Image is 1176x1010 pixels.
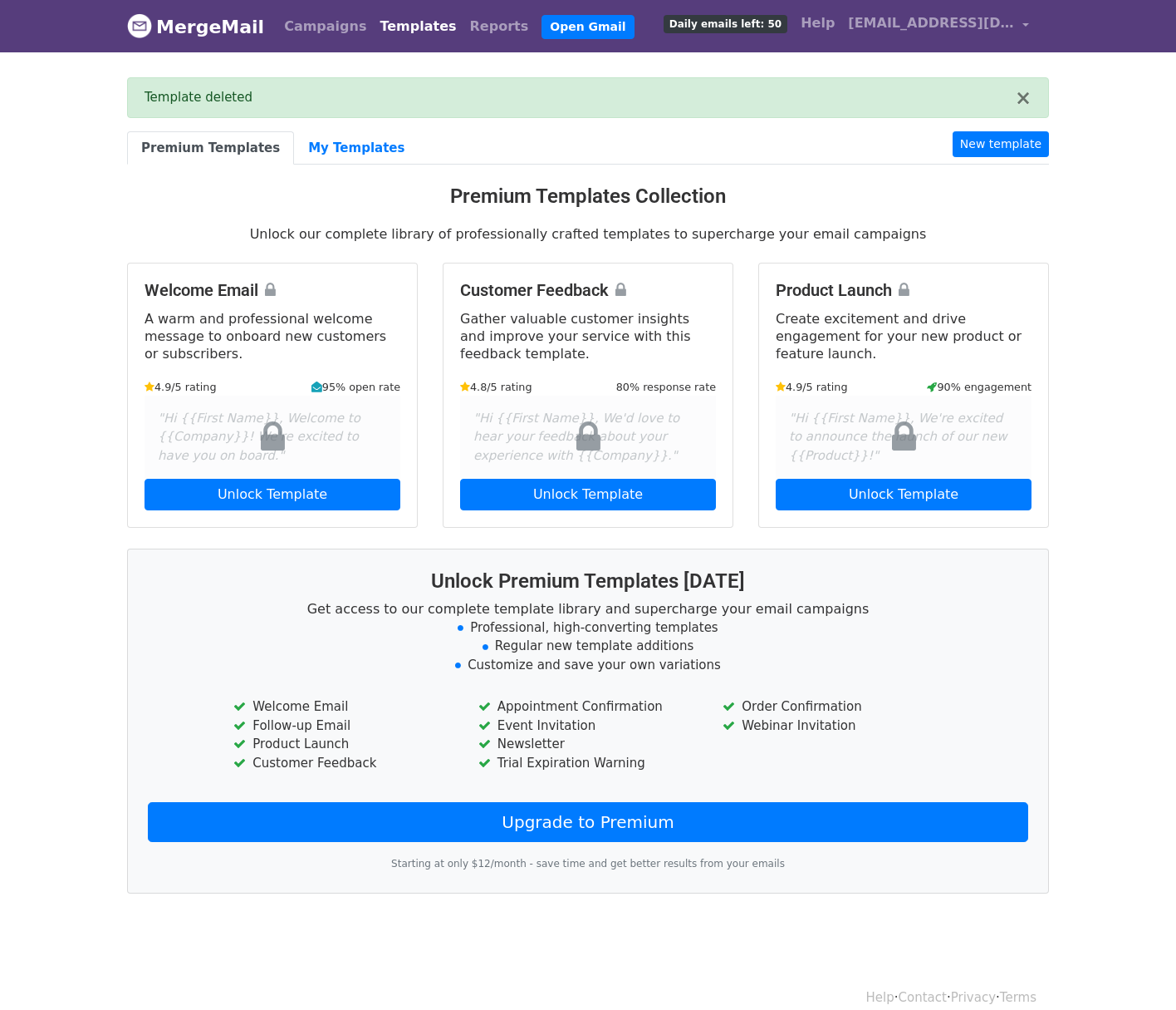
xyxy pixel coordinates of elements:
p: Gather valuable customer insights and improve your service with this feedback template. [460,310,716,362]
span: [EMAIL_ADDRESS][DOMAIN_NAME] [848,13,1014,33]
li: Event Invitation [478,717,698,736]
p: Get access to our complete template library and supercharge your email campaigns [148,600,1028,618]
small: 4.9/5 rating [145,379,217,395]
a: Contact [899,990,947,1005]
li: Customize and save your own variations [148,656,1028,675]
a: Help [794,7,841,40]
li: Webinar Invitation [723,717,942,736]
a: Daily emails left: 50 [657,7,794,40]
p: Create excitement and drive engagement for your new product or feature launch. [776,310,1031,362]
a: Open Gmail [541,15,634,39]
small: 4.8/5 rating [460,379,532,395]
a: Unlock Template [776,479,1031,510]
li: Product Launch [233,735,453,754]
a: Help [866,990,894,1005]
p: A warm and professional welcome message to onboard new customers or subscribers. [145,310,400,362]
h3: Premium Templates Collection [127,185,1049,209]
a: Premium Templates [127,131,294,165]
a: Templates [373,10,463,43]
small: 95% open rate [311,379,400,395]
img: MergeMail logo [127,13,152,38]
li: Newsletter [478,735,698,754]
li: Order Confirmation [723,697,942,717]
a: [EMAIL_ADDRESS][DOMAIN_NAME] [841,7,1036,46]
h4: Customer Feedback [460,280,716,300]
div: "Hi {{First Name}}, Welcome to {{Company}}! We're excited to have you on board." [145,396,400,479]
a: Unlock Template [145,479,400,510]
li: Regular new template additions [148,637,1028,656]
small: 80% response rate [616,379,716,395]
li: Appointment Confirmation [478,697,698,717]
h4: Welcome Email [145,280,400,300]
div: "Hi {{First Name}}, We're excited to announce the launch of our new {{Product}}!" [776,396,1031,479]
p: Unlock our complete library of professionally crafted templates to supercharge your email campaigns [127,225,1049,243]
div: Template deleted [145,88,1015,107]
button: × [1015,88,1031,108]
a: Terms [1000,990,1036,1005]
h4: Product Launch [776,280,1031,300]
a: My Templates [294,131,419,165]
li: Welcome Email [233,697,453,717]
span: Daily emails left: 50 [664,15,787,33]
a: Reports [463,10,536,43]
li: Trial Expiration Warning [478,754,698,773]
p: Starting at only $12/month - save time and get better results from your emails [148,855,1028,873]
a: MergeMail [127,9,264,44]
h3: Unlock Premium Templates [DATE] [148,569,1028,594]
a: New template [953,131,1049,157]
li: Customer Feedback [233,754,453,773]
li: Professional, high-converting templates [148,618,1028,638]
li: Follow-up Email [233,717,453,736]
a: Upgrade to Premium [148,802,1028,842]
a: Campaigns [277,10,373,43]
small: 4.9/5 rating [776,379,848,395]
div: "Hi {{First Name}}, We'd love to hear your feedback about your experience with {{Company}}." [460,396,716,479]
small: 90% engagement [927,379,1031,395]
a: Privacy [951,990,996,1005]
a: Unlock Template [460,479,716,510]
